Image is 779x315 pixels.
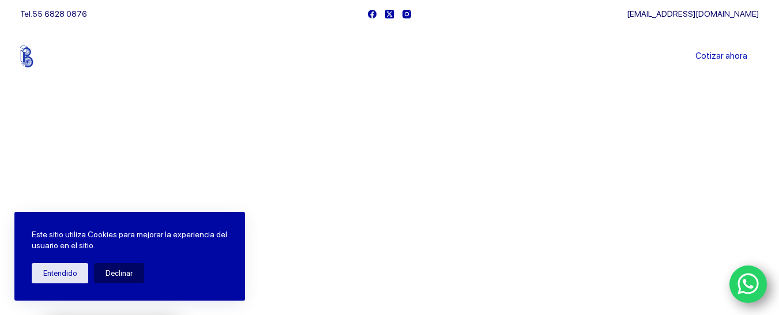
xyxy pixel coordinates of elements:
a: Facebook [368,10,377,18]
img: Balerytodo [20,45,92,67]
a: WhatsApp [729,265,767,303]
a: [EMAIL_ADDRESS][DOMAIN_NAME] [627,9,759,18]
button: Declinar [94,263,144,283]
span: Somos los doctores de la industria [39,196,370,276]
span: Tel. [20,9,87,18]
a: 55 6828 0876 [32,9,87,18]
nav: Menu Principal [254,28,525,85]
button: Entendido [32,263,88,283]
a: X (Twitter) [385,10,394,18]
p: Este sitio utiliza Cookies para mejorar la experiencia del usuario en el sitio. [32,229,228,252]
span: Bienvenido a Balerytodo® [39,172,187,186]
a: Instagram [402,10,411,18]
a: Cotizar ahora [684,45,759,68]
